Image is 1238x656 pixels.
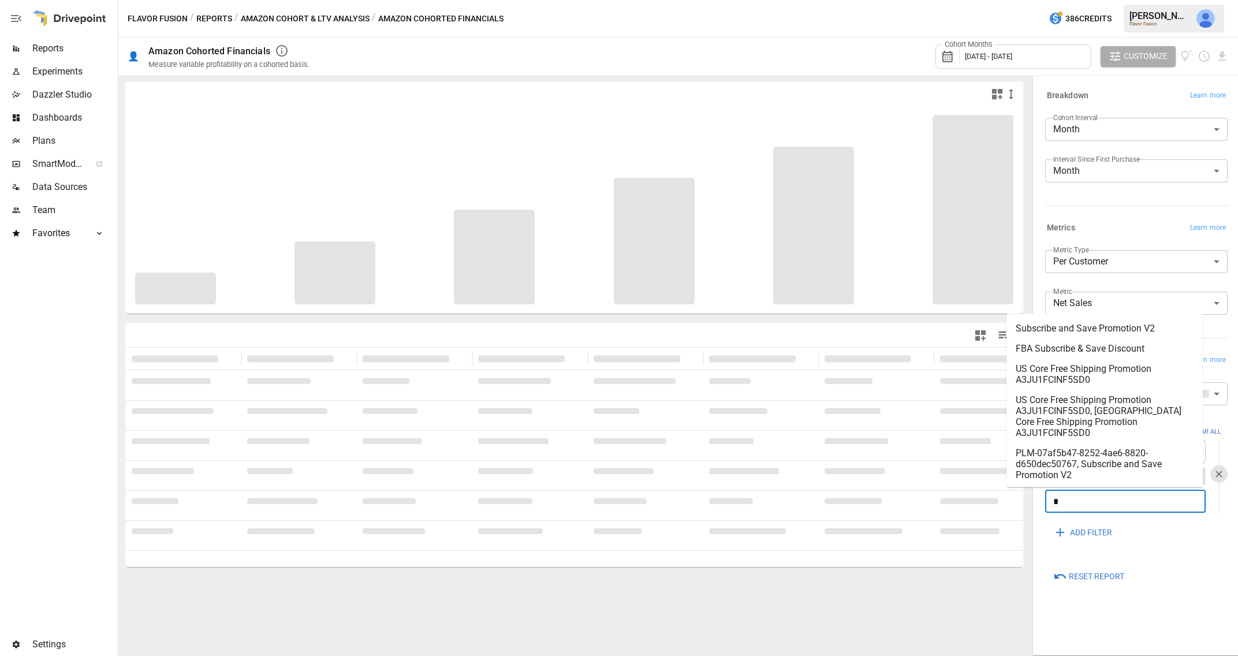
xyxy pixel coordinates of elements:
li: FBA Subscribe & Save Discount [1006,338,1203,359]
button: Amazon Cohort & LTV Analysis [241,12,370,26]
span: Reports [32,42,115,55]
li: Subscribe and Save Promotion V2, PLM-07af5b47-8252-4ae6-8820-d650dec50767 [1006,485,1203,516]
li: PLM-07af5b47-8252-4ae6-8820-d650dec50767, Subscribe and Save Promotion V2 [1006,443,1203,485]
label: Cohort Interval [1053,113,1098,122]
span: Dazzler Studio [32,88,115,102]
img: Derek Yimoyines [1196,9,1215,28]
div: Month [1045,159,1228,182]
button: Sort [797,351,813,367]
div: / [190,12,194,26]
button: Sort [219,351,236,367]
button: Sort [681,351,698,367]
span: Data Sources [32,180,115,194]
button: Download report [1215,50,1229,63]
label: Cohort Months [942,39,995,50]
button: 386Credits [1044,8,1116,29]
button: Derek Yimoyines [1189,2,1222,35]
div: Per Customer [1045,250,1228,273]
span: Plans [32,134,115,148]
span: Customize [1124,49,1168,64]
div: Flavor Fusion [1129,21,1189,27]
button: Sort [566,351,582,367]
button: Schedule report [1198,50,1211,63]
span: ™ [83,155,91,170]
span: Learn more [1190,222,1226,234]
div: / [234,12,238,26]
div: Amazon Cohorted Financials [148,46,270,57]
button: Reports [196,12,232,26]
span: SmartModel [32,157,83,171]
button: ADD FILTER [1045,522,1120,543]
div: [PERSON_NAME] [1129,10,1189,21]
li: Subscribe and Save Promotion V2 [1006,318,1203,338]
button: Customize [1101,46,1176,67]
span: Settings [32,638,115,651]
button: Sort [912,351,929,367]
label: Interval Since First Purchase [1053,154,1140,164]
label: Metric [1053,286,1072,296]
div: Measure variable profitability on a cohorted basis. [148,60,309,69]
div: 👤 [128,51,139,62]
div: Month [1045,118,1228,141]
span: Learn more [1190,90,1226,102]
li: US Core Free Shipping Promotion A3JU1FCINF5SD0, [GEOGRAPHIC_DATA] Core Free Shipping Promotion A3... [1006,390,1203,443]
span: Dashboards [32,111,115,125]
button: Sort [335,351,351,367]
span: Experiments [32,65,115,79]
span: Favorites [32,226,83,240]
span: [DATE] - [DATE] [965,52,1012,61]
span: ADD FILTER [1070,525,1112,540]
span: Learn more [1190,355,1226,366]
span: Reset Report [1069,569,1124,584]
h6: Metrics [1047,222,1075,234]
button: Manage Columns [992,323,1018,349]
div: Net Sales [1045,292,1228,315]
label: Metric Type [1053,245,1089,255]
li: US Core Free Shipping Promotion A3JU1FCINF5SD0 [1006,359,1203,390]
span: 386 Credits [1065,12,1112,26]
button: Sort [450,351,467,367]
div: / [372,12,376,26]
h6: Breakdown [1047,90,1088,102]
button: Flavor Fusion [128,12,188,26]
span: Team [32,203,115,217]
button: Reset Report [1045,566,1132,587]
button: View documentation [1180,46,1194,67]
